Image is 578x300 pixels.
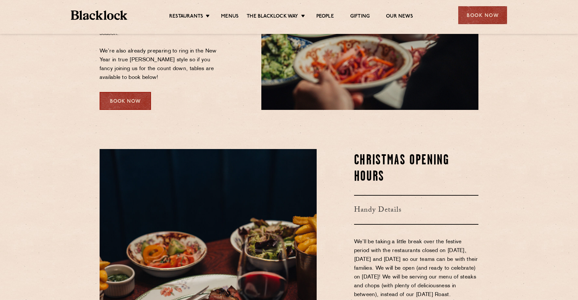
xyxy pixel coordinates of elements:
a: Restaurants [169,13,203,21]
a: The Blacklock Way [247,13,298,21]
a: Gifting [350,13,370,21]
h3: Handy Details [354,195,479,225]
img: BL_Textured_Logo-footer-cropped.svg [71,10,127,20]
div: Book Now [458,6,507,24]
a: Our News [386,13,413,21]
a: Menus [221,13,239,21]
a: People [316,13,334,21]
h2: Christmas Opening Hours [354,153,479,185]
div: Book Now [100,92,151,110]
